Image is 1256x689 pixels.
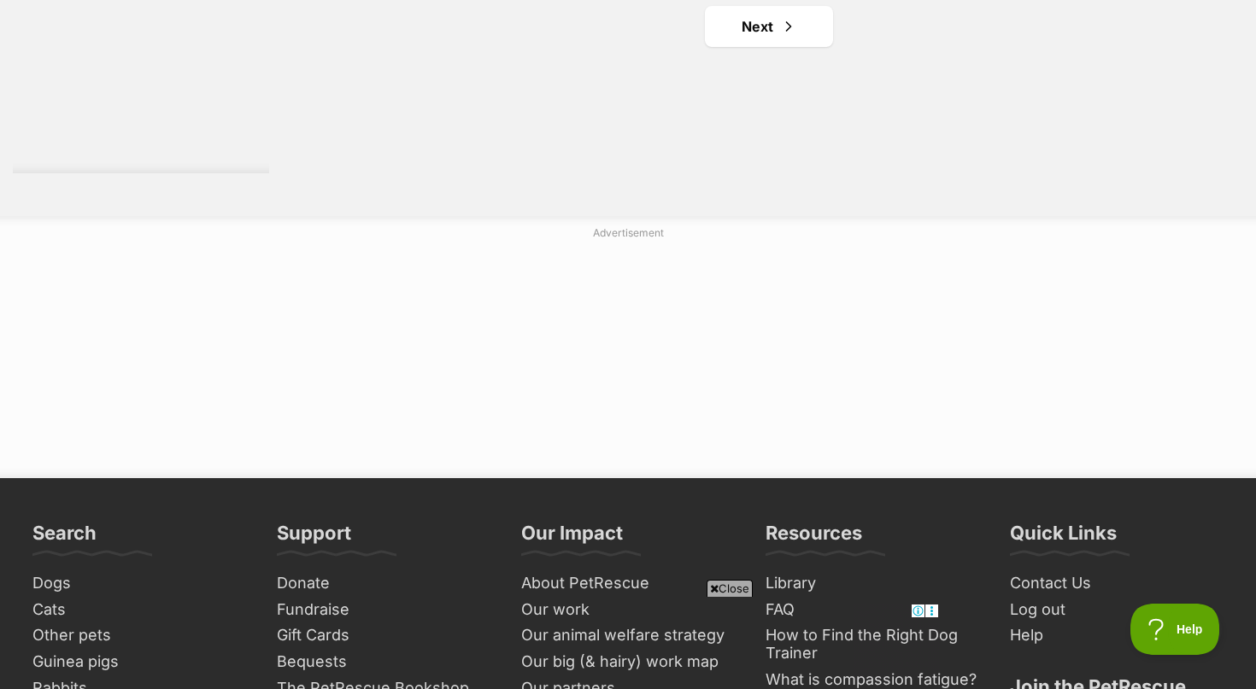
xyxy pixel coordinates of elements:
nav: Pagination [295,6,1243,47]
a: Log out [1003,597,1230,623]
h3: Resources [766,521,862,555]
a: Library [759,570,986,597]
a: Bequests [270,649,497,675]
h3: Search [32,521,97,555]
a: Contact Us [1003,570,1230,597]
a: About PetRescue [514,570,742,597]
a: Guinea pigs [26,649,253,675]
a: Next page [705,6,833,47]
span: Close [707,580,753,597]
a: Donate [270,570,497,597]
a: Gift Cards [270,622,497,649]
h3: Support [277,521,351,555]
iframe: Advertisement [214,248,1042,461]
a: Help [1003,622,1230,649]
a: Cats [26,597,253,623]
a: Other pets [26,622,253,649]
iframe: Help Scout Beacon - Open [1130,604,1222,655]
a: Dogs [26,570,253,597]
h3: Our Impact [521,521,623,555]
iframe: Advertisement [317,604,939,680]
h3: Quick Links [1010,521,1117,555]
a: Fundraise [270,597,497,623]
